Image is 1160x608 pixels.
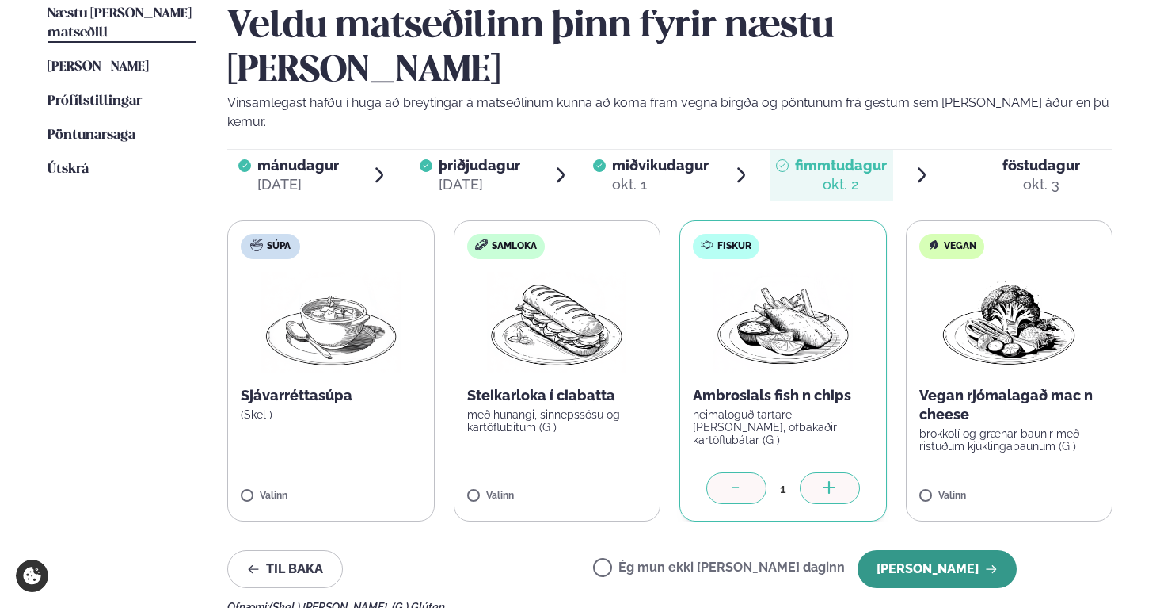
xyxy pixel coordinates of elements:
p: brokkolí og grænar baunir með ristuðum kjúklingabaunum (G ) [919,427,1100,453]
span: Fiskur [717,240,751,253]
span: [PERSON_NAME] [48,60,149,74]
p: Sjávarréttasúpa [241,386,421,405]
img: fish.svg [701,239,713,251]
span: Prófílstillingar [48,94,142,108]
span: Útskrá [48,163,89,176]
p: með hunangi, sinnepssósu og kartöflubitum (G ) [467,408,648,434]
img: Fish-Chips.png [713,272,853,373]
span: Næstu [PERSON_NAME] matseðill [48,7,192,40]
a: Cookie settings [16,560,48,592]
span: mánudagur [257,157,339,174]
div: 1 [766,480,800,498]
a: Prófílstillingar [48,92,142,111]
img: Vegan.png [939,272,1078,373]
div: okt. 3 [1002,175,1080,194]
a: Útskrá [48,160,89,179]
div: [DATE] [439,175,520,194]
button: Til baka [227,550,343,588]
p: Steikarloka í ciabatta [467,386,648,405]
span: Pöntunarsaga [48,128,135,142]
img: Soup.png [261,272,401,373]
button: [PERSON_NAME] [858,550,1017,588]
a: [PERSON_NAME] [48,58,149,77]
span: Vegan [944,240,976,253]
p: Vegan rjómalagað mac n cheese [919,386,1100,424]
div: okt. 2 [795,175,887,194]
span: fimmtudagur [795,157,887,174]
div: [DATE] [257,175,339,194]
a: Næstu [PERSON_NAME] matseðill [48,5,196,43]
p: (Skel ) [241,408,421,421]
img: Vegan.svg [927,239,940,251]
h2: Veldu matseðilinn þinn fyrir næstu [PERSON_NAME] [227,5,1112,94]
span: Samloka [492,240,537,253]
span: Súpa [267,240,291,253]
img: sandwich-new-16px.svg [475,239,488,250]
span: þriðjudagur [439,157,520,174]
img: soup.svg [250,239,263,251]
span: föstudagur [1002,157,1080,174]
p: Ambrosials fish n chips [693,386,873,405]
div: okt. 1 [612,175,709,194]
p: heimalöguð tartare [PERSON_NAME], ofbakaðir kartöflubátar (G ) [693,408,873,446]
span: miðvikudagur [612,157,709,174]
img: Panini.png [487,272,626,373]
p: Vinsamlegast hafðu í huga að breytingar á matseðlinum kunna að koma fram vegna birgða og pöntunum... [227,94,1112,132]
a: Pöntunarsaga [48,126,135,145]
